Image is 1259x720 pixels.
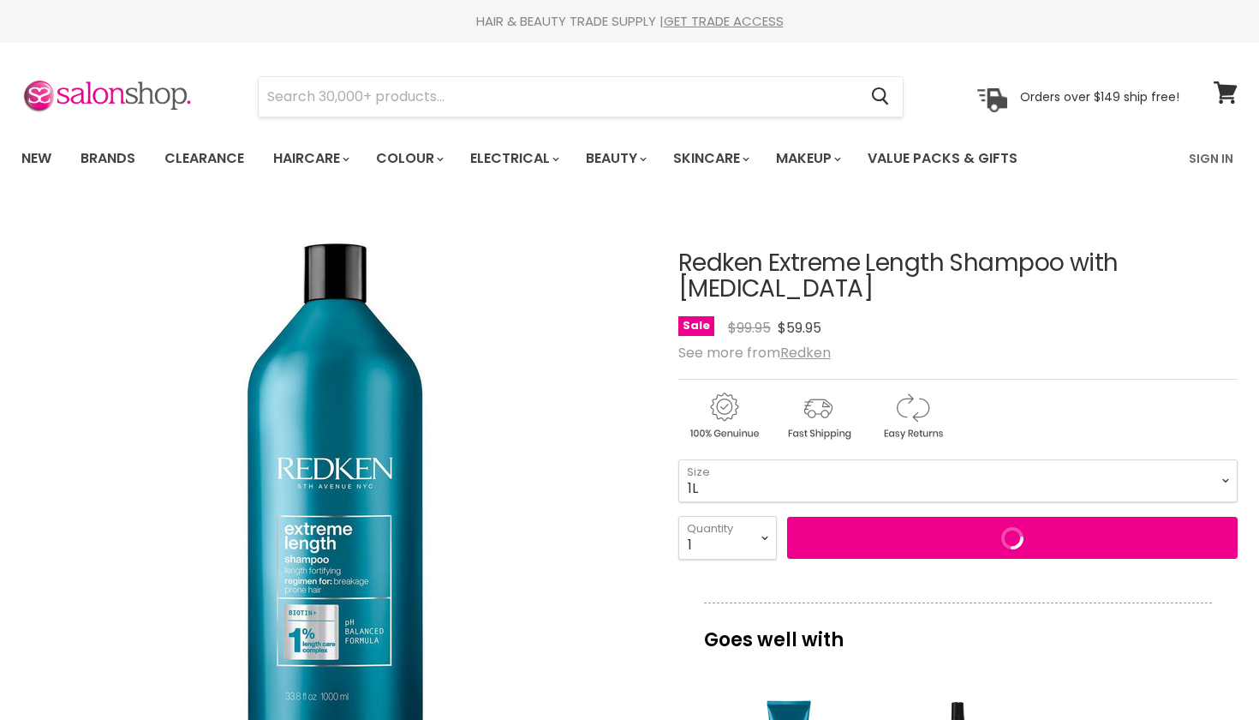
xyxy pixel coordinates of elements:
a: Value Packs & Gifts [855,141,1030,177]
ul: Main menu [9,134,1105,183]
a: Skincare [660,141,760,177]
a: Electrical [457,141,570,177]
a: Clearance [152,141,257,177]
img: genuine.gif [678,390,769,442]
button: Search [857,77,903,117]
a: Makeup [763,141,851,177]
input: Search [259,77,857,117]
a: Sign In [1178,141,1244,177]
select: Quantity [678,516,777,559]
a: Colour [363,141,454,177]
span: $59.95 [778,318,821,338]
h1: Redken Extreme Length Shampoo with [MEDICAL_DATA] [678,250,1238,303]
p: Orders over $149 ship free! [1020,88,1179,104]
p: Goes well with [704,603,1212,659]
img: shipping.gif [773,390,863,442]
span: $99.95 [728,318,771,338]
a: Beauty [573,141,657,177]
a: Haircare [260,141,360,177]
img: returns.gif [867,390,958,442]
span: Sale [678,316,714,336]
form: Product [258,76,904,117]
span: See more from [678,343,831,363]
a: Redken [780,343,831,363]
a: New [9,141,64,177]
a: GET TRADE ACCESS [664,12,784,30]
iframe: Gorgias live chat messenger [1173,639,1242,703]
a: Brands [68,141,148,177]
